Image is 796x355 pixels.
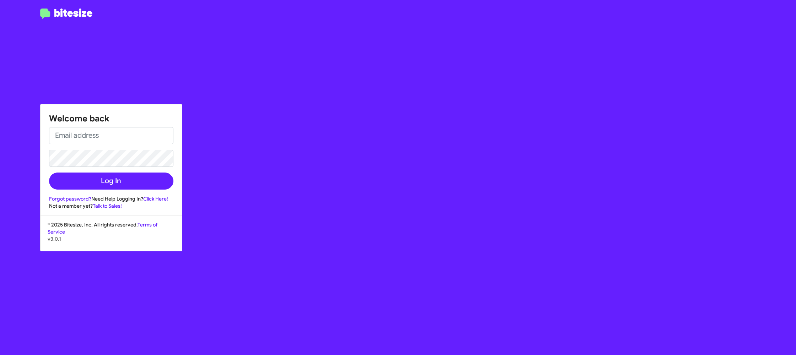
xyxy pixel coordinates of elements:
p: v3.0.1 [48,235,175,242]
a: Talk to Sales! [93,203,122,209]
a: Forgot password? [49,196,91,202]
button: Log In [49,173,173,190]
div: Not a member yet? [49,202,173,209]
div: Need Help Logging In? [49,195,173,202]
h1: Welcome back [49,113,173,124]
div: © 2025 Bitesize, Inc. All rights reserved. [41,221,182,251]
a: Click Here! [143,196,168,202]
input: Email address [49,127,173,144]
a: Terms of Service [48,222,157,235]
